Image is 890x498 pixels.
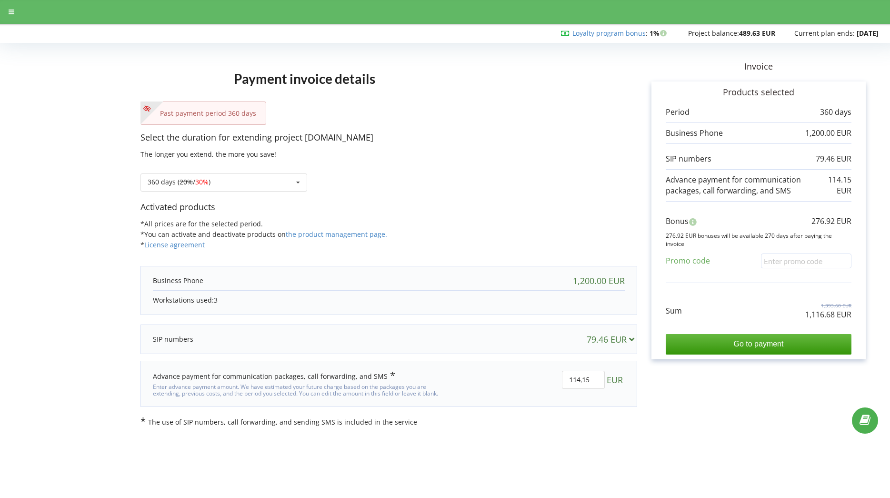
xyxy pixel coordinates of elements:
[805,302,851,309] p: 1,393.60 EUR
[140,417,637,427] p: The use of SIP numbers, call forwarding, and sending SMS is included in the service
[666,174,827,196] p: Advance payment for communication packages, call forwarding, and SMS
[666,232,851,248] p: 276.92 EUR bonuses will be available 270 days after paying the invoice
[150,109,256,118] p: Past payment period 360 days
[857,29,879,38] strong: [DATE]
[739,29,775,38] strong: 489.63 EUR
[805,128,851,139] p: 1,200.00 EUR
[805,309,851,320] p: 1,116.68 EUR
[761,254,851,268] input: Enter promo code
[140,201,637,213] p: Activated products
[811,216,851,227] p: 276.92 EUR
[195,177,209,186] span: 30%
[148,179,210,185] div: 360 days ( / )
[153,335,193,344] p: SIP numbers
[666,128,723,139] p: Business Phone
[827,174,851,196] p: 114.15 EUR
[144,240,205,249] a: License agreement
[637,61,880,73] p: Invoice
[140,56,468,102] h1: Payment invoice details
[607,371,623,389] span: EUR
[666,255,710,266] p: Promo code
[666,86,851,99] p: Products selected
[666,153,711,164] p: SIP numbers
[666,334,851,354] input: Go to payment
[820,107,851,118] p: 360 days
[153,371,395,381] div: Advance payment for communication packages, call forwarding, and SMS
[140,219,263,228] span: *All prices are for the selected period.
[688,29,739,38] span: Project balance:
[666,107,690,118] p: Period
[650,29,669,38] strong: 1%
[286,230,387,239] a: the product management page.
[573,276,625,285] div: 1,200.00 EUR
[794,29,855,38] span: Current plan ends:
[666,216,689,227] p: Bonus
[140,230,387,239] span: *You can activate and deactivate products on
[666,305,682,316] p: Sum
[153,295,625,305] p: Workstations used:
[140,132,637,144] p: Select the duration for extending project [DOMAIN_NAME]
[153,276,203,285] p: Business Phone
[153,381,443,397] div: Enter advance payment amount. We have estimated your future charge based on the packages you are ...
[214,295,218,305] span: 3
[816,153,851,164] p: 79.46 EUR
[572,29,646,38] a: Loyalty program bonus
[140,150,276,159] span: The longer you extend, the more you save!
[572,29,648,38] span: :
[587,335,639,344] div: 79.46 EUR
[180,177,193,186] s: 20%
